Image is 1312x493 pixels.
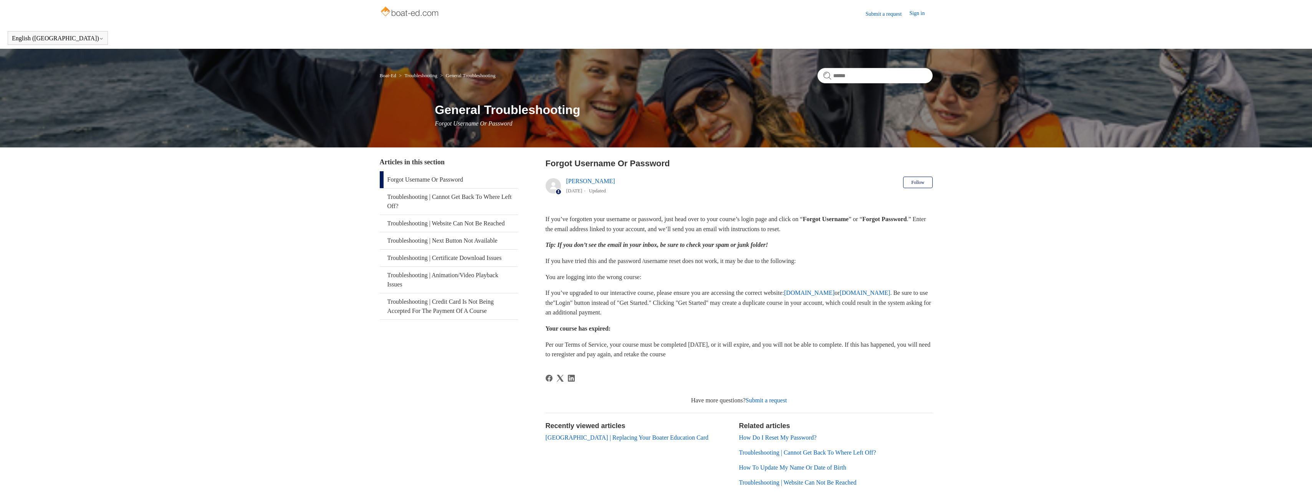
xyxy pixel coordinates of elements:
[380,215,518,232] a: Troubleshooting | Website Can Not Be Reached
[438,73,495,78] li: General Troubleshooting
[546,375,553,382] svg: Share this page on Facebook
[803,216,849,222] strong: Forgot Username
[566,178,615,184] a: [PERSON_NAME]
[862,216,907,222] strong: Forgot Password
[784,290,835,296] a: [DOMAIN_NAME]
[739,434,817,441] a: How Do I Reset My Password?
[546,157,933,170] h2: Forgot Username Or Password
[566,188,582,194] time: 05/20/2025, 12:58
[380,189,518,215] a: Troubleshooting | Cannot Get Back To Where Left Off?
[404,73,437,78] a: Troubleshooting
[568,375,575,382] a: LinkedIn
[557,375,564,382] a: X Corp
[840,290,890,296] a: [DOMAIN_NAME]
[546,434,709,441] a: [GEOGRAPHIC_DATA] | Replacing Your Boater Education Card
[739,449,876,456] a: Troubleshooting | Cannot Get Back To Where Left Off?
[903,177,932,188] button: Follow Article
[380,73,396,78] a: Boat-Ed
[546,288,933,318] p: If you’ve upgraded to our interactive course, please ensure you are accessing the correct website...
[397,73,438,78] li: Troubleshooting
[380,171,518,188] a: Forgot Username Or Password
[546,375,553,382] a: Facebook
[546,421,731,431] h2: Recently viewed articles
[817,68,933,83] input: Search
[746,397,787,404] a: Submit a request
[739,464,846,471] a: How To Update My Name Or Date of Birth
[435,120,513,127] span: Forgot Username Or Password
[557,375,564,382] svg: Share this page on X Corp
[739,479,857,486] a: Troubleshooting | Website Can Not Be Reached
[446,73,496,78] a: General Troubleshooting
[546,396,933,405] div: Have more questions?
[12,35,104,42] button: English ([GEOGRAPHIC_DATA])
[546,272,933,282] p: You are logging into the wrong course:
[380,158,445,166] span: Articles in this section
[739,421,933,431] h2: Related articles
[589,188,606,194] li: Updated
[380,73,398,78] li: Boat-Ed
[546,340,933,359] p: Per our Terms of Service, your course must be completed [DATE], or it will expire, and you will n...
[909,9,932,18] a: Sign in
[380,250,518,266] a: Troubleshooting | Certificate Download Issues
[546,242,768,248] em: Tip: If you don’t see the email in your inbox, be sure to check your spam or junk folder!
[546,325,611,332] strong: Your course has expired:
[568,375,575,382] svg: Share this page on LinkedIn
[380,267,518,293] a: Troubleshooting | Animation/Video Playback Issues
[546,214,933,234] p: If you’ve forgotten your username or password, just head over to your course’s login page and cli...
[546,256,933,266] p: If you have tried this and the password /username reset does not work, it may be due to the follo...
[865,10,909,18] a: Submit a request
[380,232,518,249] a: Troubleshooting | Next Button Not Available
[380,5,441,20] img: Boat-Ed Help Center home page
[435,101,933,119] h1: General Troubleshooting
[380,293,518,319] a: Troubleshooting | Credit Card Is Not Being Accepted For The Payment Of A Course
